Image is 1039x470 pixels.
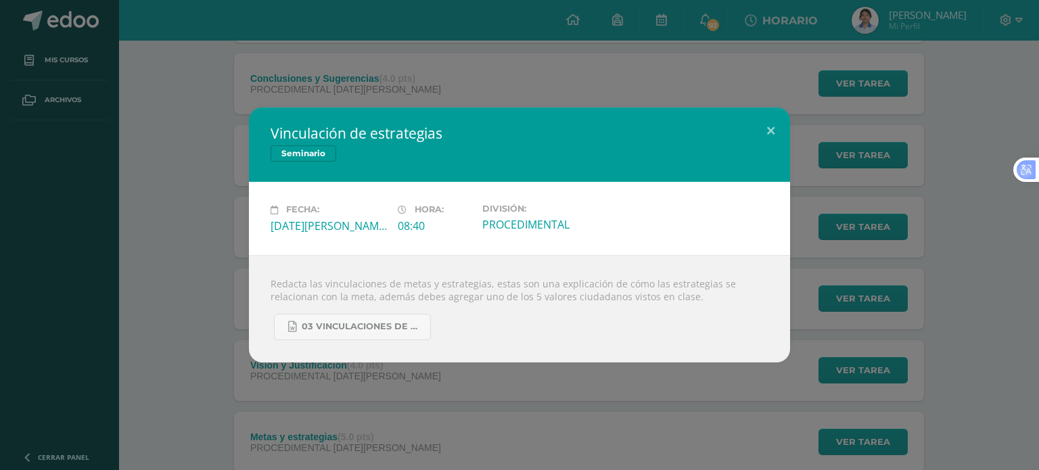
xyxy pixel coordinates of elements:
div: PROCEDIMENTAL [482,217,599,232]
span: 03 Vinculaciones de metas y estrategias.docx [302,321,423,332]
a: 03 Vinculaciones de metas y estrategias.docx [274,314,431,340]
h2: Vinculación de estrategias [271,124,768,143]
span: Seminario [271,145,336,162]
button: Close (Esc) [752,108,790,154]
div: Redacta las vinculaciones de metas y estrategias, estas son una explicación de cómo las estrategi... [249,255,790,362]
div: [DATE][PERSON_NAME] [271,218,387,233]
span: Fecha: [286,205,319,215]
span: Hora: [415,205,444,215]
div: 08:40 [398,218,471,233]
label: División: [482,204,599,214]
